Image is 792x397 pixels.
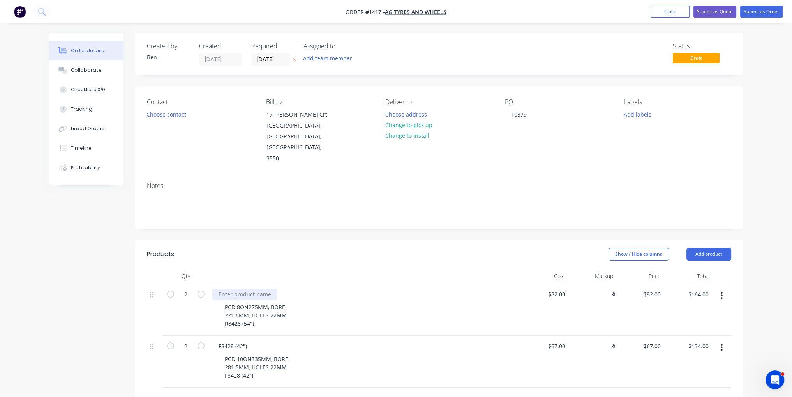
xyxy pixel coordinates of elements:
[49,41,123,60] button: Order details
[49,80,123,99] button: Checklists 0/0
[346,8,385,16] span: Order #1417 -
[219,353,295,381] div: PCD 10ON335MM, BORE 281.5MM, HOLES 22MM F8428 (42")
[693,6,736,18] button: Submit as Quote
[385,8,446,16] a: AG Tyres and Wheels
[686,248,731,261] button: Add product
[385,98,492,106] div: Deliver to
[612,290,616,299] span: %
[71,67,102,74] div: Collaborate
[49,138,123,158] button: Timeline
[71,125,104,132] div: Linked Orders
[71,47,104,54] div: Order details
[303,43,381,50] div: Assigned to
[49,99,123,119] button: Tracking
[568,268,616,284] div: Markup
[199,43,242,50] div: Created
[147,43,190,50] div: Created by
[260,109,338,164] div: 17 [PERSON_NAME] Crt[GEOGRAPHIC_DATA], [GEOGRAPHIC_DATA], [GEOGRAPHIC_DATA], 3550
[147,182,731,190] div: Notes
[266,109,331,120] div: 17 [PERSON_NAME] Crt
[673,53,720,63] span: Draft
[251,43,294,50] div: Required
[612,342,616,351] span: %
[620,109,656,119] button: Add labels
[266,98,373,106] div: Bill to
[303,53,356,64] button: Add team member
[299,53,356,64] button: Add team member
[651,6,690,18] button: Close
[673,43,731,50] div: Status
[381,109,431,119] button: Choose address
[147,98,254,106] div: Contact
[71,145,92,152] div: Timeline
[142,109,190,119] button: Choose contact
[740,6,783,18] button: Submit as Order
[609,248,669,261] button: Show / Hide columns
[49,60,123,80] button: Collaborate
[381,130,433,141] button: Change to install
[14,6,26,18] img: Factory
[624,98,731,106] div: Labels
[147,53,190,61] div: Ben
[505,109,533,120] div: 10379
[664,268,712,284] div: Total
[505,98,612,106] div: PO
[766,370,784,389] iframe: Intercom live chat
[49,158,123,177] button: Profitability
[162,268,209,284] div: Qty
[71,164,100,171] div: Profitability
[381,120,436,130] button: Change to pick up
[71,86,105,93] div: Checklists 0/0
[266,120,331,164] div: [GEOGRAPHIC_DATA], [GEOGRAPHIC_DATA], [GEOGRAPHIC_DATA], 3550
[616,268,664,284] div: Price
[219,301,293,329] div: PCD 8ON275MM, BORE 221.6MM, HOLES 22MM R8428 (54")
[71,106,92,113] div: Tracking
[147,250,174,259] div: Products
[212,340,253,352] div: F8428 (42")
[49,119,123,138] button: Linked Orders
[521,268,569,284] div: Cost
